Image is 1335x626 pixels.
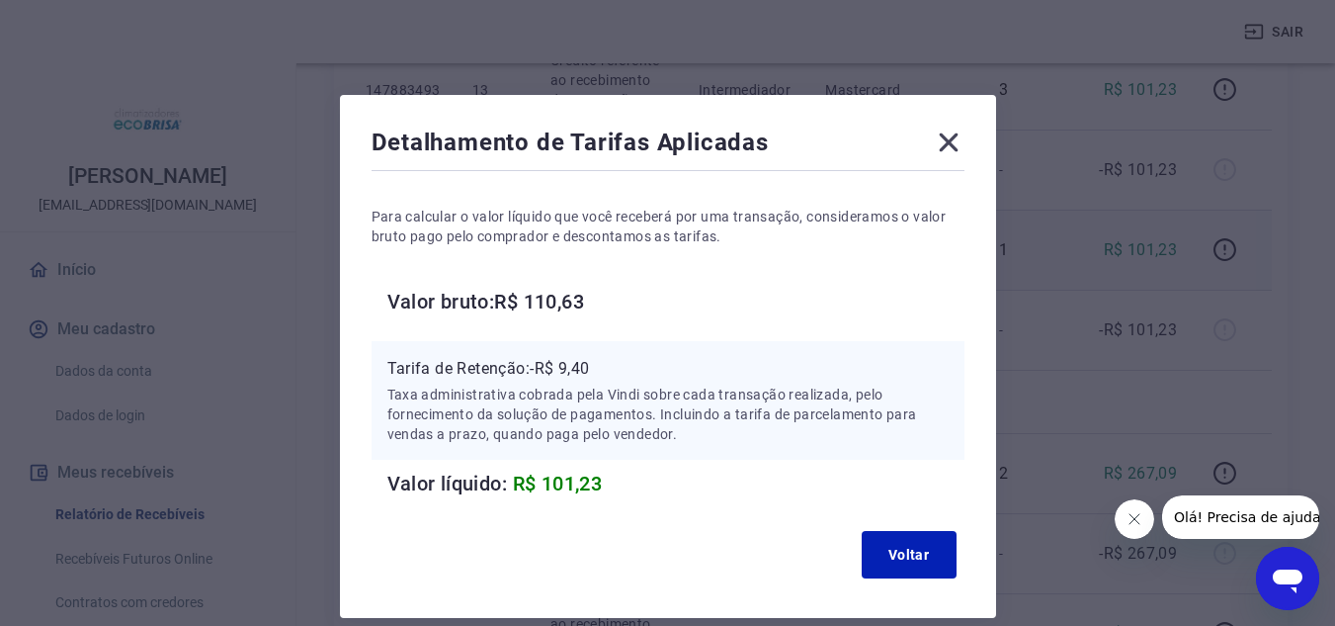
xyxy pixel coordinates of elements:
p: Tarifa de Retenção: -R$ 9,40 [387,357,949,381]
p: Taxa administrativa cobrada pela Vindi sobre cada transação realizada, pelo fornecimento da soluç... [387,385,949,444]
iframe: Fechar mensagem [1115,499,1154,539]
p: Para calcular o valor líquido que você receberá por uma transação, consideramos o valor bruto pag... [372,207,964,246]
button: Voltar [862,531,957,579]
h6: Valor líquido: [387,468,964,499]
span: R$ 101,23 [513,472,603,495]
h6: Valor bruto: R$ 110,63 [387,286,964,317]
span: Olá! Precisa de ajuda? [12,14,166,30]
iframe: Mensagem da empresa [1162,495,1319,539]
iframe: Botão para abrir a janela de mensagens [1256,547,1319,610]
div: Detalhamento de Tarifas Aplicadas [372,127,964,166]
